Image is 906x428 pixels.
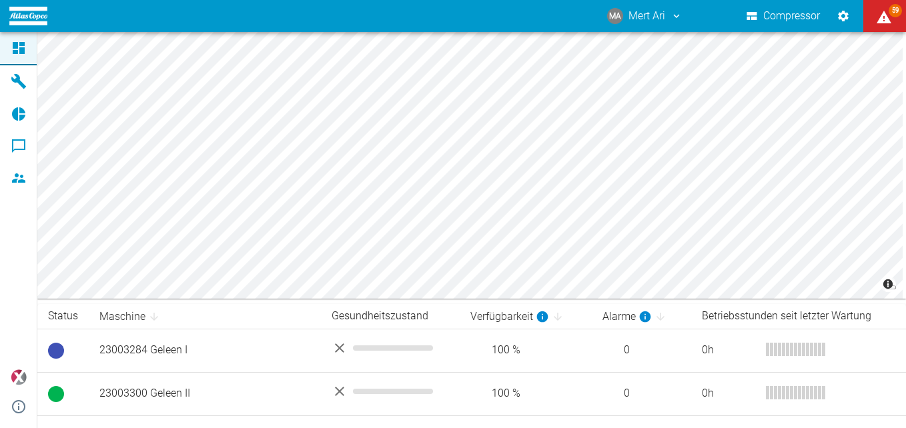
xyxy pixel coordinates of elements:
span: 100 % [470,386,581,401]
span: Maschine [99,309,163,325]
span: 100 % [470,343,581,358]
span: Betrieb [48,386,64,402]
img: Xplore Logo [11,369,27,385]
div: berechnet für die letzten 7 Tage [602,309,652,325]
span: 0 [602,343,681,358]
canvas: Map [37,32,903,299]
span: 0 [602,386,681,401]
button: mert.ari@atlascopco.com [605,4,685,28]
th: Gesundheitszustand [321,304,459,329]
span: Betriebsbereit [48,343,64,359]
div: MA [607,8,623,24]
span: 59 [889,4,902,17]
img: logo [9,7,47,25]
div: No data [332,340,448,356]
button: Einstellungen [831,4,855,28]
div: No data [332,383,448,399]
td: 23003284 Geleen I [89,329,321,372]
div: berechnet für die letzten 7 Tage [470,309,549,325]
td: 23003300 Geleen II [89,372,321,415]
div: 0 h [702,386,755,401]
button: Compressor [744,4,823,28]
th: Status [37,304,89,329]
div: 0 h [702,343,755,358]
th: Betriebsstunden seit letzter Wartung [691,304,906,329]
